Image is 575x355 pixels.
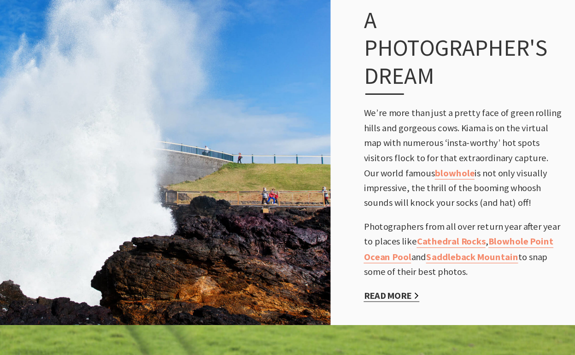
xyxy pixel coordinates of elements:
a: Read More [398,285,445,296]
a: Blowhole Point Ocean Pool [398,240,557,263]
p: We’re more than just a pretty face of green rolling hills and gorgeous cows. Kiama is on the virt... [398,132,566,220]
a: Saddleback Mountain [450,253,527,264]
a: Cathedral Rocks [442,240,500,251]
h3: A photographer's dream [398,49,549,123]
a: blowhole [458,183,491,194]
p: Photographers from all over return year after year to places like , and to snap some of their bes... [398,227,566,277]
